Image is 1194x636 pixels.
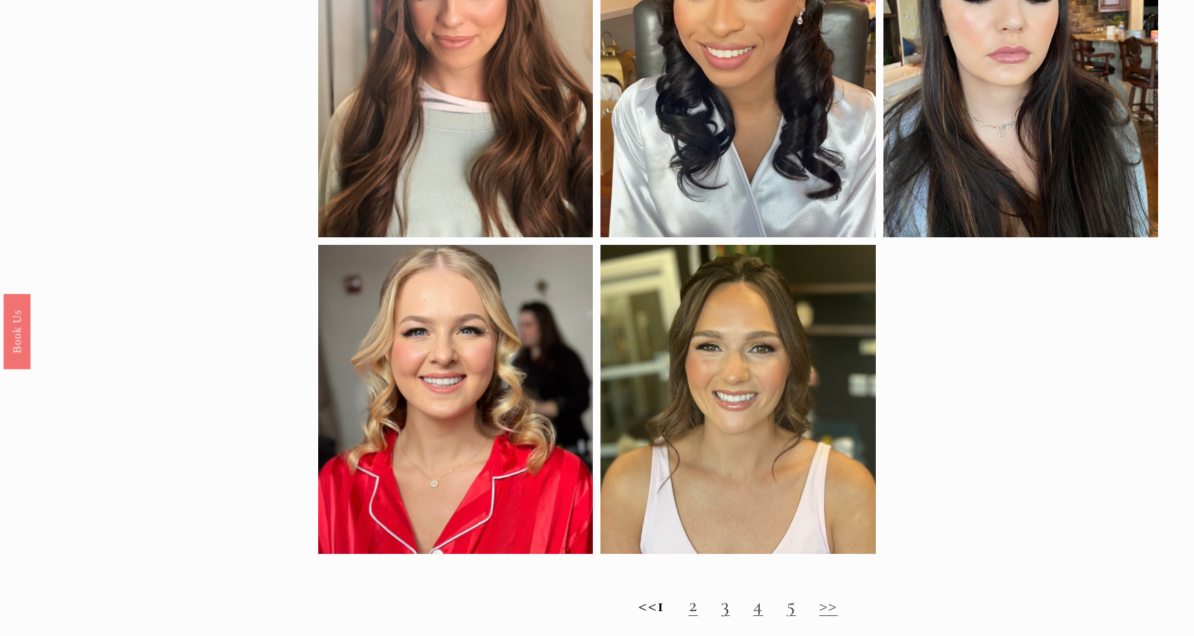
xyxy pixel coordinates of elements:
[657,593,665,617] strong: 1
[318,593,1158,617] h2: <<
[753,593,763,617] a: 4
[819,593,838,617] a: >>
[689,593,698,617] a: 2
[3,294,30,369] a: Book Us
[787,593,796,617] a: 5
[721,593,730,617] a: 3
